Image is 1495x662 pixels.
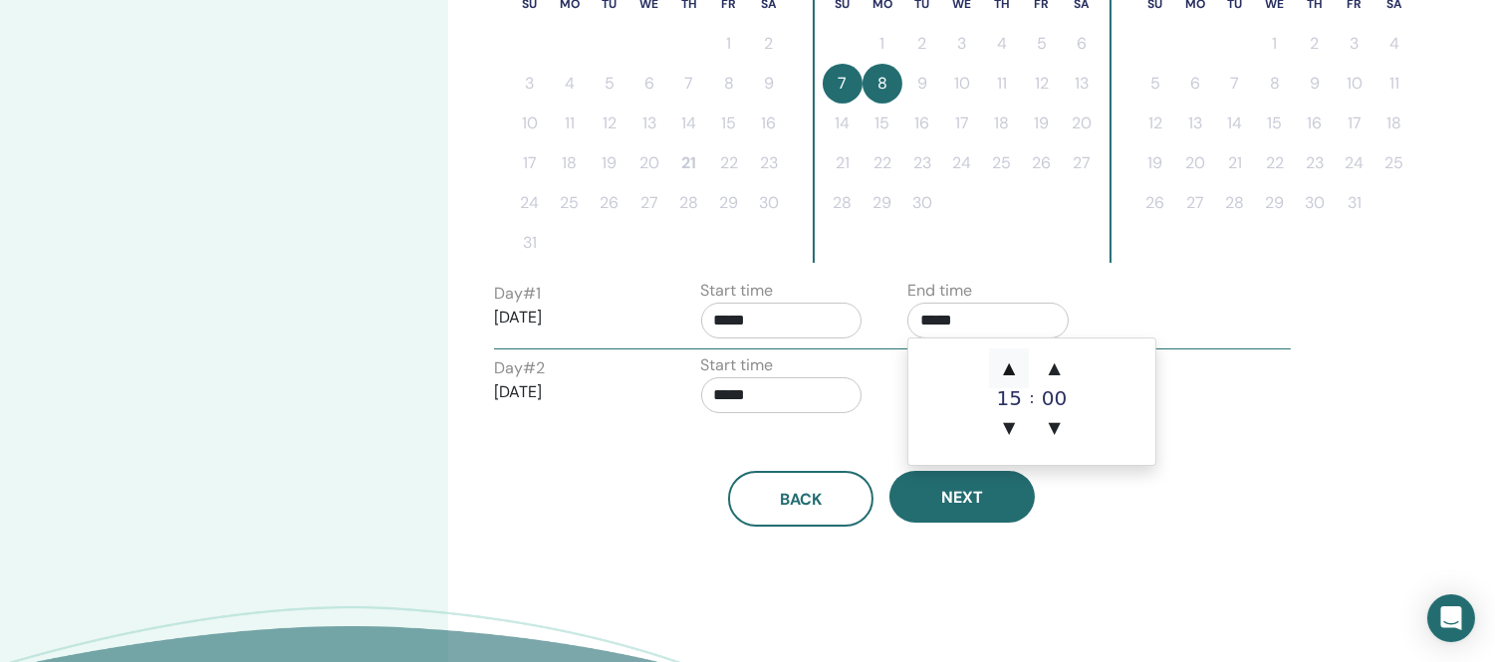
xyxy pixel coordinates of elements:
[1062,143,1102,183] button: 27
[989,408,1029,448] span: ▼
[1175,143,1215,183] button: 20
[907,279,972,303] label: End time
[550,143,590,183] button: 18
[1255,24,1295,64] button: 1
[863,143,902,183] button: 22
[510,223,550,263] button: 31
[494,380,655,404] p: [DATE]
[942,64,982,104] button: 10
[1255,104,1295,143] button: 15
[550,104,590,143] button: 11
[701,353,774,377] label: Start time
[590,64,629,104] button: 5
[1035,348,1075,388] span: ▲
[749,183,789,223] button: 30
[1062,64,1102,104] button: 13
[902,24,942,64] button: 2
[1335,64,1374,104] button: 10
[669,143,709,183] button: 21
[590,183,629,223] button: 26
[1135,64,1175,104] button: 5
[550,183,590,223] button: 25
[1335,183,1374,223] button: 31
[823,183,863,223] button: 28
[989,388,1029,408] div: 15
[749,64,789,104] button: 9
[902,183,942,223] button: 30
[982,64,1022,104] button: 11
[1029,348,1034,448] div: :
[1022,24,1062,64] button: 5
[823,104,863,143] button: 14
[550,64,590,104] button: 4
[1374,143,1414,183] button: 25
[669,64,709,104] button: 7
[1135,104,1175,143] button: 12
[629,143,669,183] button: 20
[1215,143,1255,183] button: 21
[1374,104,1414,143] button: 18
[709,104,749,143] button: 15
[1022,64,1062,104] button: 12
[669,183,709,223] button: 28
[728,471,873,527] button: Back
[709,183,749,223] button: 29
[709,143,749,183] button: 22
[1175,183,1215,223] button: 27
[1295,183,1335,223] button: 30
[494,356,545,380] label: Day # 2
[494,282,541,306] label: Day # 1
[1374,24,1414,64] button: 4
[889,471,1035,523] button: Next
[510,143,550,183] button: 17
[863,183,902,223] button: 29
[1255,143,1295,183] button: 22
[1255,64,1295,104] button: 8
[823,64,863,104] button: 7
[669,104,709,143] button: 14
[1427,594,1475,642] div: Open Intercom Messenger
[749,143,789,183] button: 23
[1062,104,1102,143] button: 20
[1062,24,1102,64] button: 6
[902,64,942,104] button: 9
[1295,64,1335,104] button: 9
[863,104,902,143] button: 15
[749,24,789,64] button: 2
[1135,143,1175,183] button: 19
[989,348,1029,388] span: ▲
[1035,408,1075,448] span: ▼
[1022,104,1062,143] button: 19
[701,279,774,303] label: Start time
[709,64,749,104] button: 8
[1035,388,1075,408] div: 00
[1374,64,1414,104] button: 11
[1295,104,1335,143] button: 16
[1215,183,1255,223] button: 28
[1295,143,1335,183] button: 23
[942,143,982,183] button: 24
[749,104,789,143] button: 16
[1135,183,1175,223] button: 26
[629,104,669,143] button: 13
[902,104,942,143] button: 16
[1022,143,1062,183] button: 26
[510,64,550,104] button: 3
[982,104,1022,143] button: 18
[982,24,1022,64] button: 4
[629,183,669,223] button: 27
[941,487,983,508] span: Next
[590,143,629,183] button: 19
[823,143,863,183] button: 21
[1335,24,1374,64] button: 3
[510,104,550,143] button: 10
[1255,183,1295,223] button: 29
[1335,143,1374,183] button: 24
[1335,104,1374,143] button: 17
[942,24,982,64] button: 3
[494,306,655,330] p: [DATE]
[863,24,902,64] button: 1
[1175,64,1215,104] button: 6
[1175,104,1215,143] button: 13
[629,64,669,104] button: 6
